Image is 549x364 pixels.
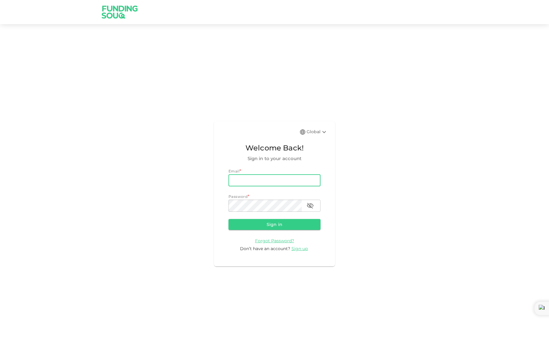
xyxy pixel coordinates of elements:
span: Sign in to your account [228,155,321,162]
button: Sign in [228,219,321,230]
span: Don’t have an account? [240,246,290,251]
a: Forgot Password? [255,238,294,243]
input: password [228,200,302,212]
span: Email [228,169,239,173]
span: Sign up [291,246,308,251]
div: Global [307,128,328,136]
input: email [228,174,321,186]
span: Password [228,194,248,199]
span: Welcome Back! [228,142,321,154]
